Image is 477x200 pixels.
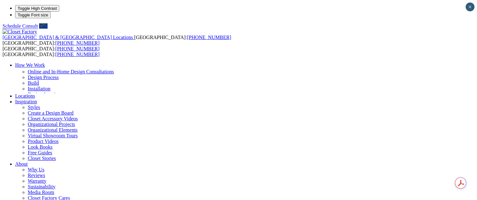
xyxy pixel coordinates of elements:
[28,173,45,178] a: Reviews
[3,35,231,46] span: [GEOGRAPHIC_DATA]: [GEOGRAPHIC_DATA]:
[28,184,55,189] a: Sustainability
[28,105,40,110] a: Styles
[3,29,37,35] img: Closet Factory
[466,3,474,11] button: Close
[28,178,46,184] a: Warranty
[28,190,54,195] a: Media Room
[15,99,37,104] a: Inspiration
[28,92,70,97] a: Design Appointment
[3,35,134,40] a: [GEOGRAPHIC_DATA] & [GEOGRAPHIC_DATA] Locations
[3,23,38,29] a: Schedule Consult
[28,86,50,91] a: Installation
[28,75,59,80] a: Design Process
[15,62,45,68] a: How We Work
[187,35,231,40] a: [PHONE_NUMBER]
[55,52,100,57] a: [PHONE_NUMBER]
[39,23,48,29] a: Call
[28,150,52,155] a: Free Guides
[15,161,28,167] a: About
[28,167,44,172] a: Why Us
[28,139,59,144] a: Product Videos
[3,46,100,57] span: [GEOGRAPHIC_DATA]: [GEOGRAPHIC_DATA]:
[28,69,114,74] a: Online and In-Home Design Consultations
[18,6,57,11] span: Toggle High Contrast
[28,122,75,127] a: Organizational Projects
[15,5,59,12] button: Toggle High Contrast
[18,13,48,17] span: Toggle Font size
[28,116,78,121] a: Closet Accessory Videos
[15,12,51,18] button: Toggle Font size
[28,127,78,133] a: Organizational Elements
[55,40,100,46] a: [PHONE_NUMBER]
[28,133,78,138] a: Virtual Showroom Tours
[55,46,100,51] a: [PHONE_NUMBER]
[15,93,35,99] a: Locations
[28,156,56,161] a: Closet Stories
[28,110,73,116] a: Create a Design Board
[28,80,39,86] a: Build
[3,35,133,40] span: [GEOGRAPHIC_DATA] & [GEOGRAPHIC_DATA] Locations
[28,144,53,150] a: Look Books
